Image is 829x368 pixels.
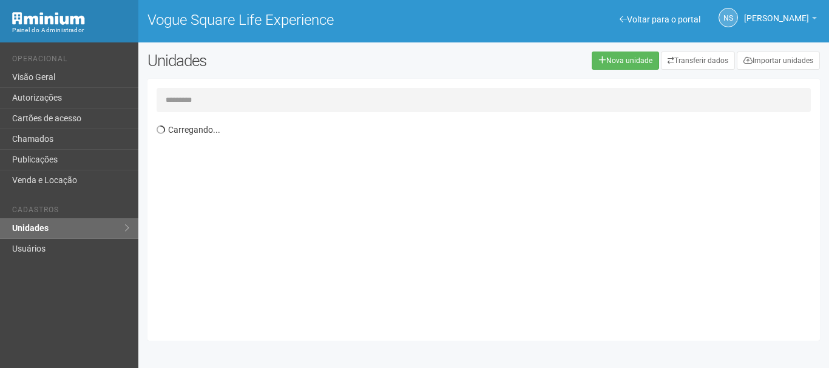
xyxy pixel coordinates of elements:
[661,52,735,70] a: Transferir dados
[620,15,700,24] a: Voltar para o portal
[737,52,820,70] a: Importar unidades
[12,25,129,36] div: Painel do Administrador
[12,206,129,218] li: Cadastros
[147,12,475,28] h1: Vogue Square Life Experience
[12,12,85,25] img: Minium
[147,52,417,70] h2: Unidades
[719,8,738,27] a: NS
[592,52,659,70] a: Nova unidade
[744,2,809,23] span: Nicolle Silva
[744,15,817,25] a: [PERSON_NAME]
[12,55,129,67] li: Operacional
[157,118,820,332] div: Carregando...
